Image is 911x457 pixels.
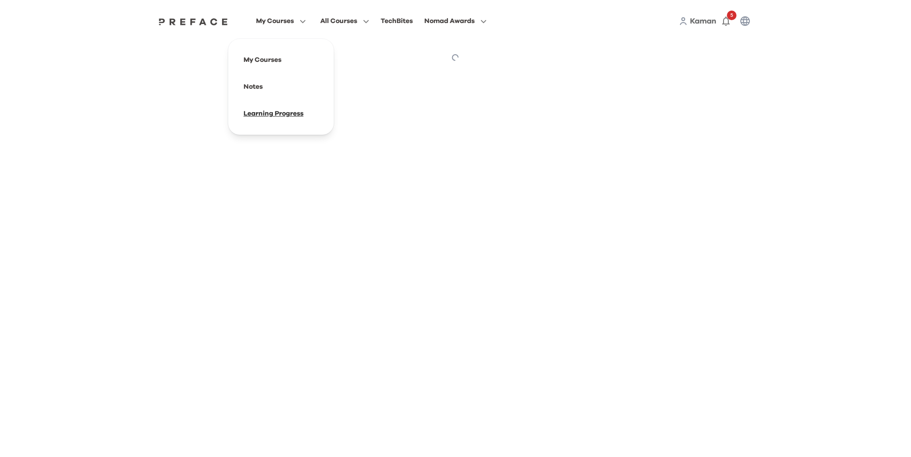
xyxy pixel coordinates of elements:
img: Preface Logo [156,18,230,25]
a: Preface Logo [156,17,230,25]
span: 5 [727,11,736,20]
div: TechBites [381,15,413,27]
span: All Courses [320,15,357,27]
button: All Courses [317,15,372,27]
a: My Courses [244,57,281,63]
button: Nomad Awards [421,15,490,27]
a: Learning Progress [244,110,304,117]
span: My Courses [256,15,294,27]
a: Kaman [690,15,716,27]
span: Kaman [690,17,716,25]
button: My Courses [253,15,309,27]
a: Notes [244,83,263,90]
button: 5 [716,12,736,31]
span: Nomad Awards [424,15,475,27]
